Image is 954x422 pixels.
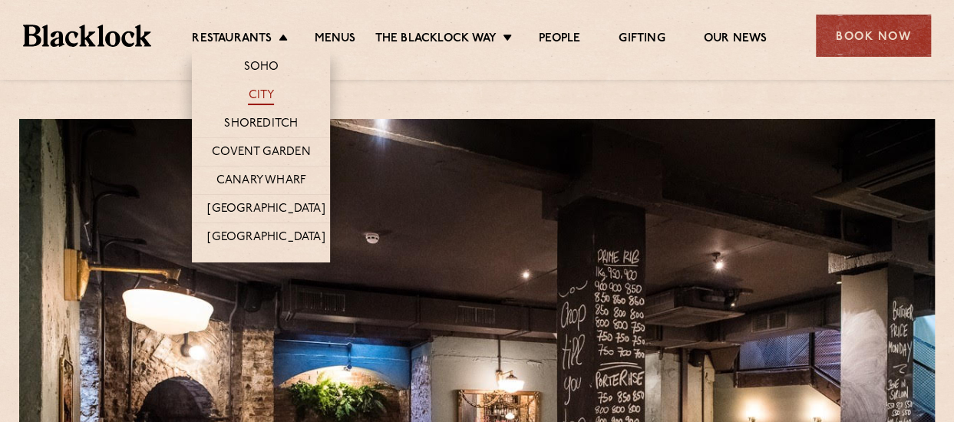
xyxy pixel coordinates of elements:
[192,31,272,48] a: Restaurants
[619,31,665,48] a: Gifting
[243,60,279,77] a: Soho
[248,88,274,105] a: City
[539,31,580,48] a: People
[207,230,325,247] a: [GEOGRAPHIC_DATA]
[704,31,767,48] a: Our News
[224,117,298,134] a: Shoreditch
[23,25,151,46] img: BL_Textured_Logo-footer-cropped.svg
[816,15,931,57] div: Book Now
[375,31,497,48] a: The Blacklock Way
[212,145,311,162] a: Covent Garden
[315,31,356,48] a: Menus
[207,202,325,219] a: [GEOGRAPHIC_DATA]
[216,173,306,190] a: Canary Wharf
